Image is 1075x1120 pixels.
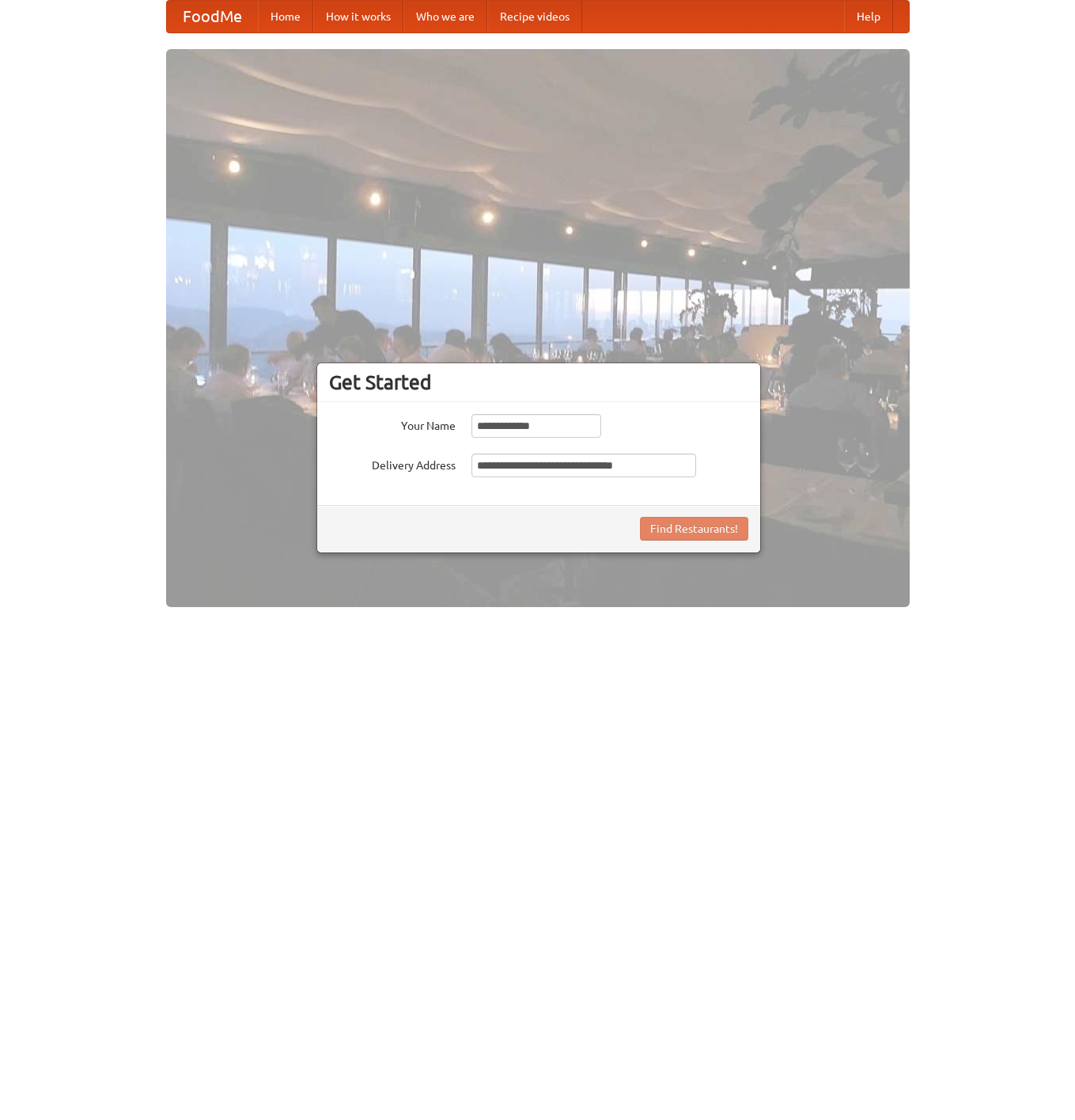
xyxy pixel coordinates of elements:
[329,454,456,473] label: Delivery Address
[329,414,456,434] label: Your Name
[329,370,748,394] h3: Get Started
[313,1,403,32] a: How it works
[487,1,582,32] a: Recipe videos
[844,1,893,32] a: Help
[403,1,487,32] a: Who we are
[167,1,258,32] a: FoodMe
[640,517,748,541] button: Find Restaurants!
[258,1,313,32] a: Home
